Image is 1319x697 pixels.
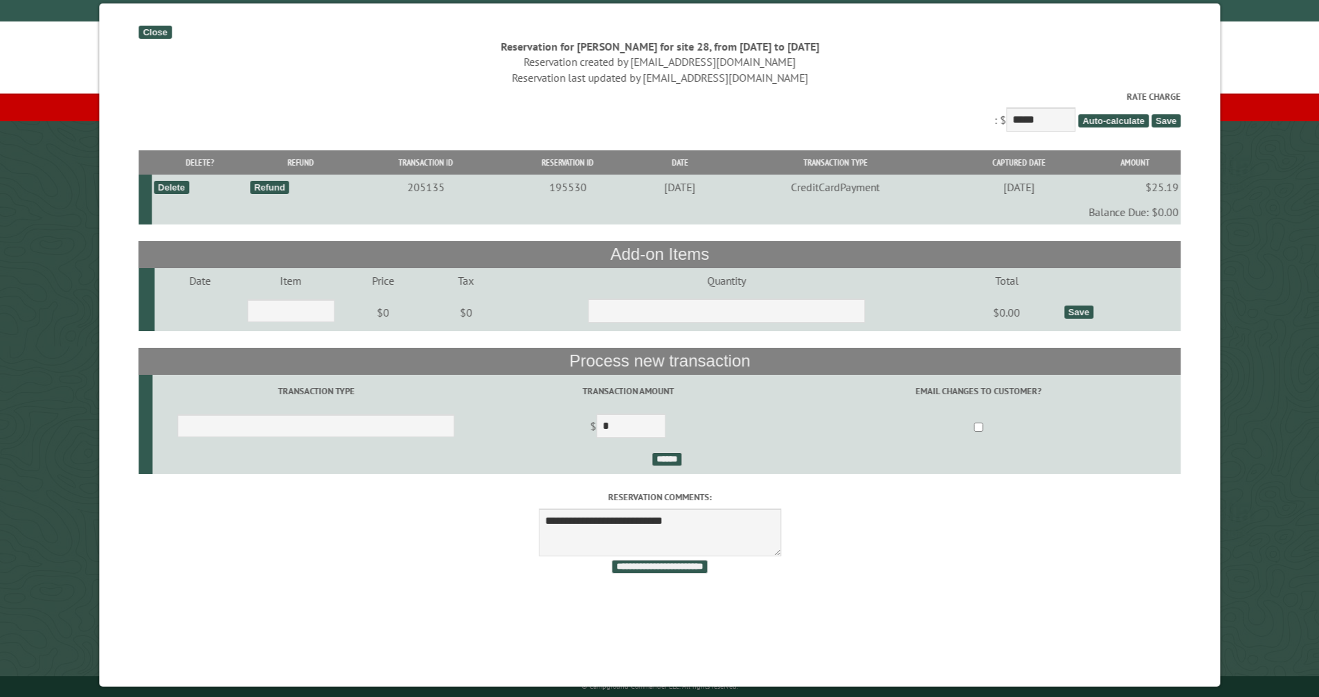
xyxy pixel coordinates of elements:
div: Save [1064,306,1093,319]
div: Close [138,26,171,39]
td: Balance Due: $0.00 [152,200,1181,224]
td: Price [337,268,430,293]
td: $0 [430,293,501,332]
div: Reservation created by [EMAIL_ADDRESS][DOMAIN_NAME] [138,54,1181,69]
th: Captured Date [948,150,1090,175]
div: Reservation for [PERSON_NAME] for site 28, from [DATE] to [DATE] [138,39,1181,54]
td: 195530 [499,175,637,200]
td: Item [245,268,337,293]
div: : $ [138,90,1181,135]
td: $0 [337,293,430,332]
th: Delete? [152,150,248,175]
small: © Campground Commander LLC. All rights reserved. [582,682,738,691]
th: Amount [1089,150,1181,175]
label: Reservation comments: [138,491,1181,504]
td: Date [154,268,245,293]
th: Add-on Items [138,241,1181,267]
div: Delete [154,181,189,194]
div: Refund [250,181,289,194]
th: Refund [247,150,353,175]
div: Reservation last updated by [EMAIL_ADDRESS][DOMAIN_NAME] [138,70,1181,85]
td: $0.00 [951,293,1061,332]
th: Date [637,150,723,175]
span: Save [1151,114,1181,127]
td: CreditCardPayment [723,175,948,200]
td: Total [951,268,1061,293]
td: [DATE] [948,175,1090,200]
th: Reservation ID [499,150,637,175]
td: Quantity [501,268,951,293]
td: 205135 [353,175,499,200]
th: Transaction ID [353,150,499,175]
span: Auto-calculate [1078,114,1149,127]
label: Email changes to customer? [778,385,1178,398]
td: $ [479,408,776,447]
label: Transaction Type [154,385,477,398]
td: Tax [430,268,501,293]
th: Transaction Type [723,150,948,175]
th: Process new transaction [138,348,1181,374]
td: $25.19 [1089,175,1181,200]
label: Transaction Amount [481,385,774,398]
td: [DATE] [637,175,723,200]
label: Rate Charge [138,90,1181,103]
